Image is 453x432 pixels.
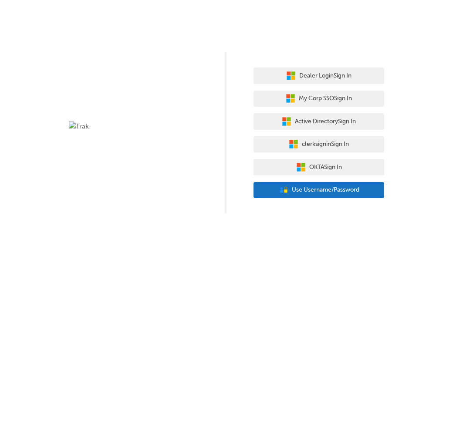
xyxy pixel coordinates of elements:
[292,185,359,195] span: Use Username/Password
[254,182,384,199] button: Use Username/Password
[254,136,384,153] button: clerksigninSign In
[254,159,384,175] button: OKTASign In
[299,71,352,81] span: Dealer Login Sign In
[302,139,349,149] span: clerksignin Sign In
[254,113,384,130] button: Active DirectorySign In
[295,117,356,127] span: Active Directory Sign In
[69,121,199,132] img: Trak
[309,162,342,172] span: OKTA Sign In
[254,91,384,107] button: My Corp SSOSign In
[299,94,352,104] span: My Corp SSO Sign In
[254,67,384,84] button: Dealer LoginSign In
